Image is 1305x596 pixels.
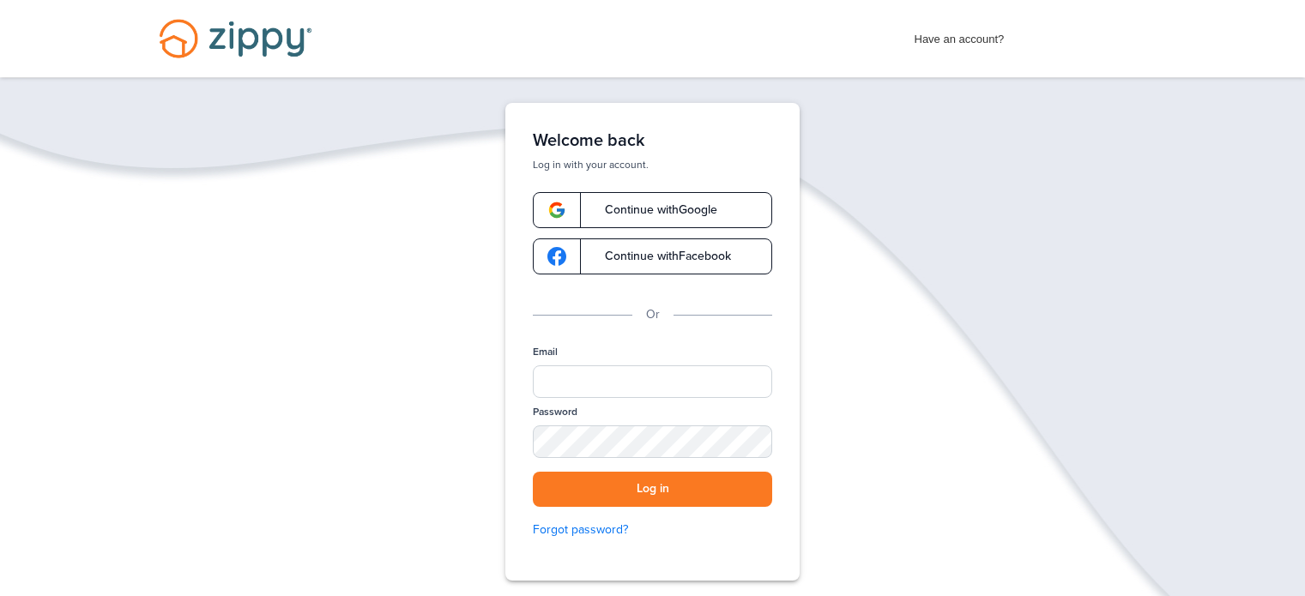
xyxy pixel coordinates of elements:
[646,305,660,324] p: Or
[915,21,1005,49] span: Have an account?
[533,425,772,458] input: Password
[533,158,772,172] p: Log in with your account.
[533,521,772,539] a: Forgot password?
[533,405,577,419] label: Password
[588,204,717,216] span: Continue with Google
[533,345,558,359] label: Email
[533,365,772,398] input: Email
[533,192,772,228] a: google-logoContinue withGoogle
[547,247,566,266] img: google-logo
[533,130,772,151] h1: Welcome back
[533,472,772,507] button: Log in
[588,250,731,262] span: Continue with Facebook
[533,238,772,274] a: google-logoContinue withFacebook
[547,201,566,220] img: google-logo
